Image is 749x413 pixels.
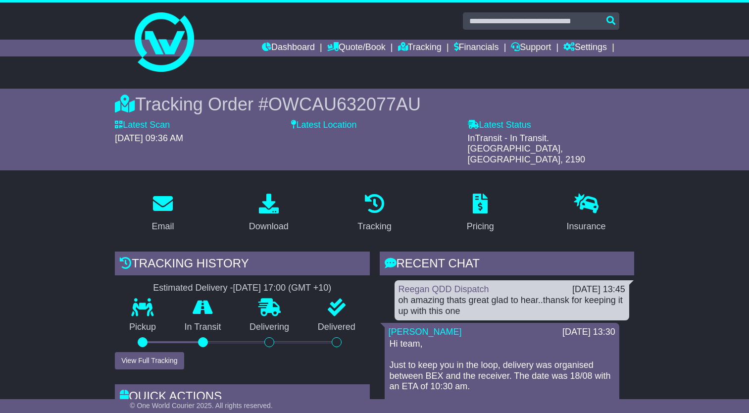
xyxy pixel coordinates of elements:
[115,252,369,278] div: Tracking history
[115,352,184,369] button: View Full Tracking
[380,252,634,278] div: RECENT CHAT
[291,120,356,131] label: Latest Location
[454,40,499,56] a: Financials
[327,40,386,56] a: Quote/Book
[170,322,236,333] p: In Transit
[115,283,369,294] div: Estimated Delivery -
[268,94,421,114] span: OWCAU632077AU
[399,295,625,316] div: oh amazing thats great glad to hear..thansk for keeping it up with this one
[357,220,391,233] div: Tracking
[398,40,442,56] a: Tracking
[562,327,615,338] div: [DATE] 13:30
[115,94,634,115] div: Tracking Order #
[563,40,607,56] a: Settings
[115,133,183,143] span: [DATE] 09:36 AM
[467,220,494,233] div: Pricing
[262,40,315,56] a: Dashboard
[303,322,370,333] p: Delivered
[460,190,500,237] a: Pricing
[130,402,273,410] span: © One World Courier 2025. All rights reserved.
[468,133,585,164] span: InTransit - In Transit. [GEOGRAPHIC_DATA], [GEOGRAPHIC_DATA], 2190
[115,322,170,333] p: Pickup
[235,322,303,333] p: Delivering
[115,384,369,411] div: Quick Actions
[399,284,489,294] a: Reegan QDD Dispatch
[243,190,295,237] a: Download
[351,190,398,237] a: Tracking
[566,220,605,233] div: Insurance
[146,190,181,237] a: Email
[249,220,289,233] div: Download
[560,190,612,237] a: Insurance
[233,283,331,294] div: [DATE] 17:00 (GMT +10)
[468,120,531,131] label: Latest Status
[115,120,170,131] label: Latest Scan
[152,220,174,233] div: Email
[389,327,462,337] a: [PERSON_NAME]
[511,40,551,56] a: Support
[572,284,625,295] div: [DATE] 13:45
